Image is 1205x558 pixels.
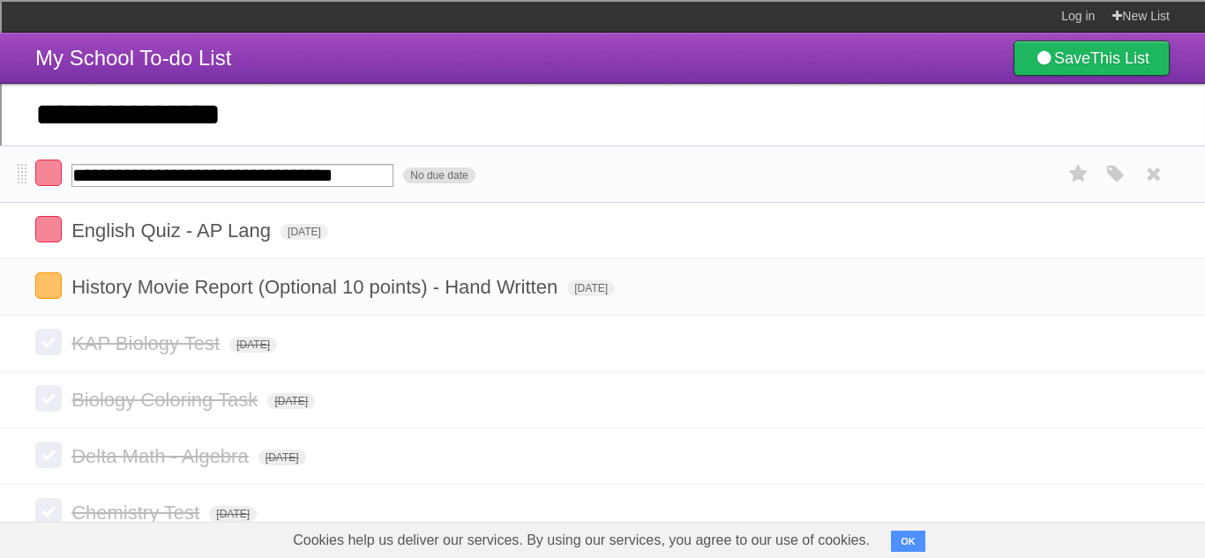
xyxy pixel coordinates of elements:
div: Options [7,104,1198,120]
span: [DATE] [209,506,257,522]
label: Done [35,216,62,242]
label: Done [35,160,62,186]
div: Sign out [7,120,1198,136]
div: Sort A > Z [7,41,1198,56]
div: Move To ... [7,72,1198,88]
span: [DATE] [567,280,615,296]
label: Star task [1062,160,1096,189]
div: Delete [7,88,1198,104]
span: Biology Coloring Task [71,389,262,411]
label: Done [35,272,62,299]
span: KAP Biology Test [71,332,224,354]
span: [DATE] [281,224,328,240]
div: Home [7,7,369,23]
span: Cookies help us deliver our services. By using our services, you agree to our use of cookies. [275,523,887,558]
label: Done [35,498,62,525]
label: Done [35,329,62,355]
button: OK [891,531,925,552]
label: Done [35,385,62,412]
span: [DATE] [267,393,315,409]
span: My School To-do List [35,46,231,70]
b: This List [1090,49,1149,67]
a: SaveThis List [1014,41,1170,76]
span: [DATE] [258,450,306,465]
span: No due date [403,167,475,183]
div: Sort New > Old [7,56,1198,72]
span: Chemistry Test [71,502,204,524]
span: Delta Math - Algebra [71,445,253,467]
span: English Quiz - AP Lang [71,219,275,242]
span: [DATE] [229,337,277,353]
span: History Movie Report (Optional 10 points) - Hand Written [71,276,562,298]
label: Done [35,442,62,468]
